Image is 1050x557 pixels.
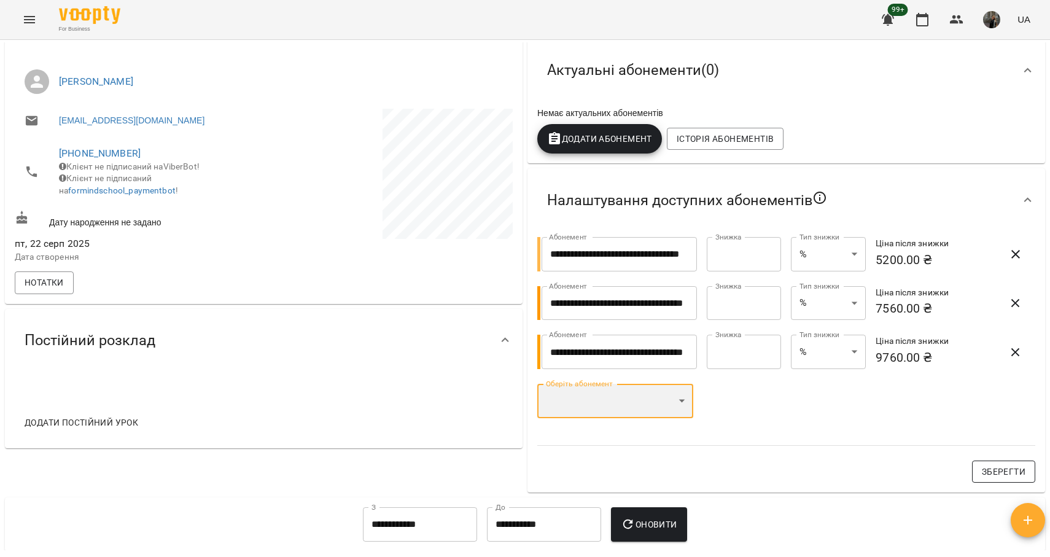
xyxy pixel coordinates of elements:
[59,114,204,127] a: [EMAIL_ADDRESS][DOMAIN_NAME]
[876,299,993,318] h6: 7560.00 ₴
[527,168,1045,232] div: Налаштування доступних абонементів
[535,104,1038,122] div: Немає актуальних абонементів
[1013,8,1035,31] button: UA
[667,128,784,150] button: Історія абонементів
[15,271,74,294] button: Нотатки
[527,39,1045,102] div: Актуальні абонементи(0)
[59,173,178,195] span: Клієнт не підписаний на !
[812,190,827,205] svg: Якщо не обрано жодного, клієнт зможе побачити всі публічні абонементи
[547,131,652,146] span: Додати Абонемент
[876,348,993,367] h6: 9760.00 ₴
[791,237,866,271] div: %
[876,251,993,270] h6: 5200.00 ₴
[15,5,44,34] button: Menu
[791,286,866,321] div: %
[68,185,176,195] a: formindschool_paymentbot
[537,384,693,418] div: ​
[983,11,1000,28] img: 331913643cd58b990721623a0d187df0.png
[547,61,719,80] span: Актуальні абонементи ( 0 )
[611,507,686,542] button: Оновити
[20,411,143,434] button: Додати постійний урок
[888,4,908,16] span: 99+
[972,461,1035,483] button: Зберегти
[876,286,993,300] h6: Ціна після знижки
[791,335,866,369] div: %
[621,517,677,532] span: Оновити
[25,415,138,430] span: Додати постійний урок
[59,6,120,24] img: Voopty Logo
[547,190,827,210] span: Налаштування доступних абонементів
[59,147,141,159] a: [PHONE_NUMBER]
[12,208,264,231] div: Дату народження не задано
[5,309,523,372] div: Постійний розклад
[982,464,1025,479] span: Зберегти
[537,124,662,154] button: Додати Абонемент
[25,275,64,290] span: Нотатки
[59,162,200,171] span: Клієнт не підписаний на ViberBot!
[15,236,262,251] span: пт, 22 серп 2025
[25,331,155,350] span: Постійний розклад
[15,251,262,263] p: Дата створення
[677,131,774,146] span: Історія абонементів
[59,25,120,33] span: For Business
[876,335,993,348] h6: Ціна після знижки
[876,237,993,251] h6: Ціна після знижки
[1017,13,1030,26] span: UA
[59,76,133,87] a: [PERSON_NAME]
